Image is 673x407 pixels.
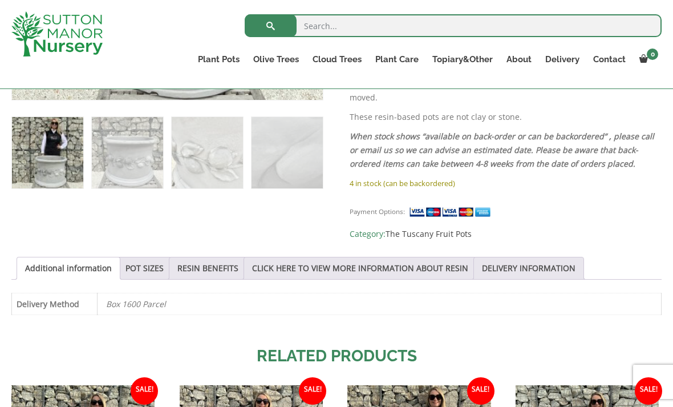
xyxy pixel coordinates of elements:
[11,344,662,368] h2: Related products
[11,11,103,57] img: logo
[647,49,658,60] span: 0
[172,117,243,188] img: The Tuscany Fruit Pot 50 Colour Grey Stone - Image 3
[409,206,494,218] img: payment supported
[246,51,306,67] a: Olive Trees
[467,377,494,405] span: Sale!
[131,377,158,405] span: Sale!
[482,257,575,279] a: DELIVERY INFORMATION
[245,14,662,37] input: Search...
[106,293,652,315] p: Box 1600 Parcel
[252,117,323,188] img: The Tuscany Fruit Pot 50 Colour Grey Stone - Image 4
[306,51,368,67] a: Cloud Trees
[368,51,425,67] a: Plant Care
[425,51,500,67] a: Topiary&Other
[191,51,246,67] a: Plant Pots
[299,377,326,405] span: Sale!
[25,257,112,279] a: Additional information
[538,51,586,67] a: Delivery
[92,117,163,188] img: The Tuscany Fruit Pot 50 Colour Grey Stone - Image 2
[11,293,662,315] table: Product Details
[350,131,654,169] em: When stock shows “available on back-order or can be backordered” , please call or email us so we ...
[386,228,472,239] a: The Tuscany Fruit Pots
[350,207,405,216] small: Payment Options:
[633,51,662,67] a: 0
[177,257,238,279] a: RESIN BENEFITS
[12,293,98,315] th: Delivery Method
[500,51,538,67] a: About
[125,257,164,279] a: POT SIZES
[350,227,662,241] span: Category:
[252,257,468,279] a: CLICK HERE TO VIEW MORE INFORMATION ABOUT RESIN
[350,110,662,124] p: These resin-based pots are not clay or stone.
[350,176,662,190] p: 4 in stock (can be backordered)
[586,51,633,67] a: Contact
[635,377,662,405] span: Sale!
[12,117,83,188] img: The Tuscany Fruit Pot 50 Colour Grey Stone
